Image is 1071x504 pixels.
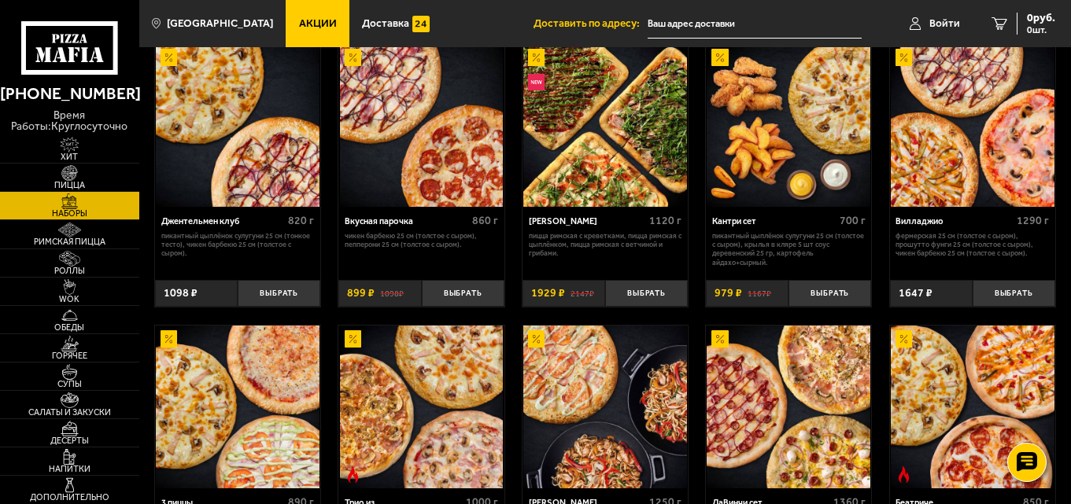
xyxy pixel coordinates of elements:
[896,330,912,347] img: Акционный
[528,330,545,347] img: Акционный
[164,288,198,299] span: 1098 ₽
[1027,13,1055,24] span: 0 руб.
[362,18,409,29] span: Доставка
[712,216,836,227] div: Кантри сет
[422,280,504,307] button: Выбрать
[534,18,648,29] span: Доставить по адресу:
[167,18,273,29] span: [GEOGRAPHIC_DATA]
[338,44,504,208] a: АкционныйВкусная парочка
[299,18,337,29] span: Акции
[161,231,315,258] p: Пикантный цыплёнок сулугуни 25 см (тонкое тесто), Чикен Барбекю 25 см (толстое с сыром).
[890,44,1055,208] a: АкционныйВилладжио
[711,330,728,347] img: Акционный
[896,49,912,65] img: Акционный
[528,49,545,65] img: Акционный
[472,214,498,227] span: 860 г
[155,44,320,208] a: АкционныйДжентельмен клуб
[891,44,1054,208] img: Вилладжио
[528,74,545,90] img: Новинка
[1027,25,1055,35] span: 0 шт.
[380,288,404,299] s: 1098 ₽
[649,214,681,227] span: 1120 г
[896,216,1013,227] div: Вилладжио
[788,280,871,307] button: Выбрать
[161,49,177,65] img: Акционный
[529,216,646,227] div: [PERSON_NAME]
[523,44,687,208] img: Мама Миа
[891,326,1054,489] img: Беатриче
[715,288,742,299] span: 979 ₽
[571,288,594,299] s: 2147 ₽
[706,44,871,208] a: АкционныйКантри сет
[890,326,1055,489] a: АкционныйОстрое блюдоБеатриче
[1017,214,1049,227] span: 1290 г
[345,231,498,249] p: Чикен Барбекю 25 см (толстое с сыром), Пепперони 25 см (толстое с сыром).
[156,44,319,208] img: Джентельмен клуб
[706,326,871,489] a: АкционныйДаВинчи сет
[840,214,866,227] span: 700 г
[711,49,728,65] img: Акционный
[523,44,688,208] a: АкционныйНовинкаМама Миа
[707,326,870,489] img: ДаВинчи сет
[345,216,468,227] div: Вкусная парочка
[529,231,682,258] p: Пицца Римская с креветками, Пицца Римская с цыплёнком, Пицца Римская с ветчиной и грибами.
[605,280,688,307] button: Выбрать
[288,214,314,227] span: 820 г
[340,44,504,208] img: Вкусная парочка
[523,326,687,489] img: Вилла Капри
[238,280,320,307] button: Выбрать
[161,216,285,227] div: Джентельмен клуб
[345,49,361,65] img: Акционный
[345,330,361,347] img: Акционный
[345,466,361,483] img: Острое блюдо
[748,288,771,299] s: 1167 ₽
[896,231,1049,258] p: Фермерская 25 см (толстое с сыром), Прошутто Фунги 25 см (толстое с сыром), Чикен Барбекю 25 см (...
[712,231,866,267] p: Пикантный цыплёнок сулугуни 25 см (толстое с сыром), крылья в кляре 5 шт соус деревенский 25 гр, ...
[896,466,912,483] img: Острое блюдо
[155,326,320,489] a: Акционный3 пиццы
[156,326,319,489] img: 3 пиццы
[648,9,862,39] input: Ваш адрес доставки
[340,326,504,489] img: Трио из Рио
[523,326,688,489] a: АкционныйВилла Капри
[161,330,177,347] img: Акционный
[929,18,960,29] span: Войти
[707,44,870,208] img: Кантри сет
[347,288,375,299] span: 899 ₽
[973,280,1055,307] button: Выбрать
[338,326,504,489] a: АкционныйОстрое блюдоТрио из Рио
[412,16,429,32] img: 15daf4d41897b9f0e9f617042186c801.svg
[899,288,933,299] span: 1647 ₽
[531,288,565,299] span: 1929 ₽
